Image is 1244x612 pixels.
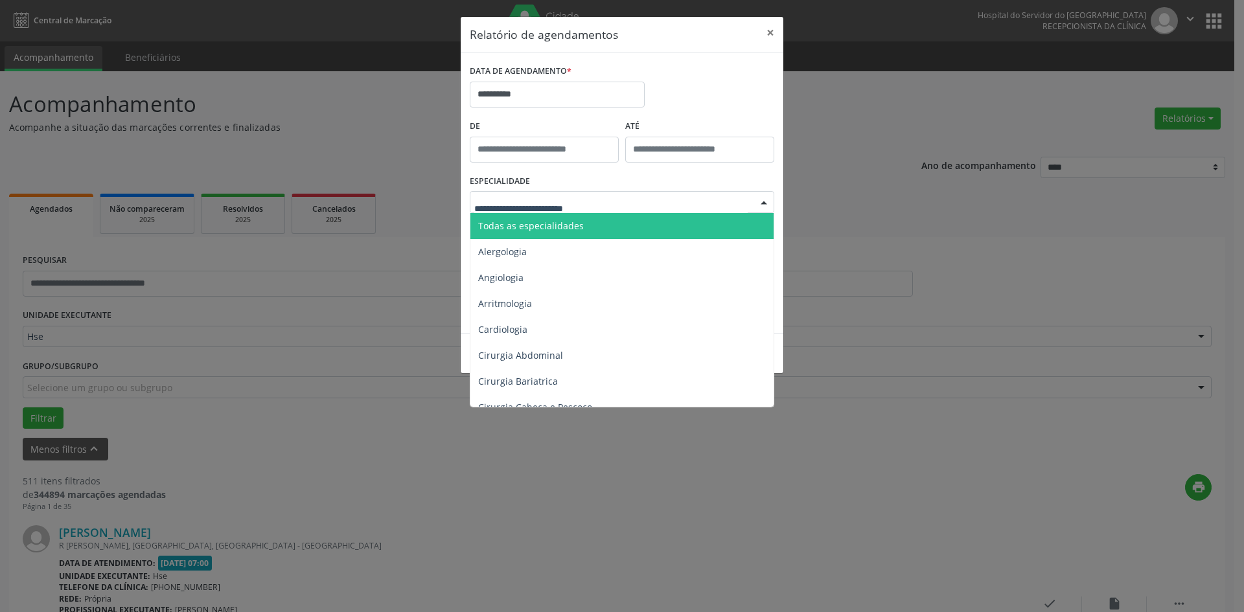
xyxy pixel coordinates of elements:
[625,117,774,137] label: ATÉ
[478,245,527,258] span: Alergologia
[470,172,530,192] label: ESPECIALIDADE
[757,17,783,49] button: Close
[478,297,532,310] span: Arritmologia
[478,220,584,232] span: Todas as especialidades
[478,401,592,413] span: Cirurgia Cabeça e Pescoço
[478,375,558,387] span: Cirurgia Bariatrica
[470,26,618,43] h5: Relatório de agendamentos
[478,323,527,335] span: Cardiologia
[470,62,571,82] label: DATA DE AGENDAMENTO
[478,271,524,284] span: Angiologia
[478,349,563,361] span: Cirurgia Abdominal
[470,117,619,137] label: De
